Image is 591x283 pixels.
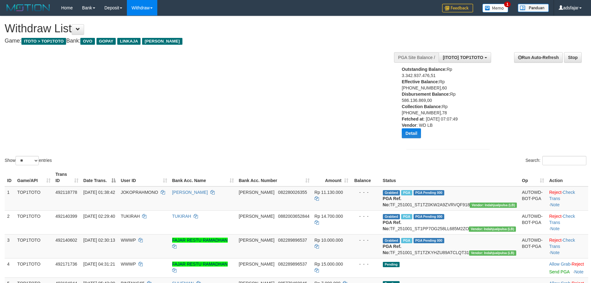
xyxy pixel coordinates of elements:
[142,38,182,45] span: [PERSON_NAME]
[83,262,115,267] span: [DATE] 04:31:21
[353,189,378,195] div: - - -
[414,190,445,195] span: PGA Pending
[315,262,343,267] span: Rp 15.000.000
[5,169,15,186] th: ID
[547,186,588,211] td: · ·
[239,190,275,195] span: [PERSON_NAME]
[402,67,447,72] b: Outstanding Balance:
[353,237,378,243] div: - - -
[15,258,53,277] td: TOP1TOTO
[549,214,562,219] a: Reject
[21,38,66,45] span: ITOTO > TOP1TOTO
[519,186,547,211] td: AUTOWD-BOT-PGA
[383,220,401,231] b: PGA Ref. No:
[312,169,351,186] th: Amount: activate to sort column ascending
[315,190,343,195] span: Rp 11.130.000
[5,234,15,258] td: 3
[482,4,508,12] img: Button%20Memo.svg
[414,238,445,243] span: PGA Pending
[15,186,53,211] td: TOP1TOTO
[56,214,77,219] span: 492140399
[5,22,388,35] h1: Withdraw List
[574,269,584,274] a: Note
[239,238,275,243] span: [PERSON_NAME]
[469,250,516,256] span: Vendor URL: https://dashboard.q2checkout.com/secure
[121,214,140,219] span: TUKIRAH
[549,190,575,201] a: Check Trans
[96,38,116,45] span: GOPAY
[547,258,588,277] td: ·
[383,190,400,195] span: Grabbed
[5,186,15,211] td: 1
[394,52,439,63] div: PGA Site Balance /
[5,210,15,234] td: 2
[53,169,81,186] th: Trans ID: activate to sort column ascending
[172,190,208,195] a: [PERSON_NAME]
[15,234,53,258] td: TOP1TOTO
[549,238,575,249] a: Check Trans
[402,116,423,121] b: Fetched at
[315,238,343,243] span: Rp 10.000.000
[278,190,307,195] span: Copy 082280026355 to clipboard
[83,190,115,195] span: [DATE] 01:38:42
[383,262,400,267] span: Pending
[170,169,236,186] th: Bank Acc. Name: activate to sort column ascending
[549,269,569,274] a: Send PGA
[56,262,77,267] span: 492171736
[278,262,307,267] span: Copy 082289896537 to clipboard
[549,238,562,243] a: Reject
[56,190,77,195] span: 492118778
[83,214,115,219] span: [DATE] 02:29:40
[16,156,39,165] select: Showentries
[519,234,547,258] td: AUTOWD-BOT-PGA
[83,238,115,243] span: [DATE] 02:30:13
[549,214,575,225] a: Check Trans
[56,238,77,243] span: 492140602
[514,52,563,63] a: Run Auto-Refresh
[172,238,228,243] a: FAJAR RESTU RAMADHAN
[572,262,584,267] a: Reject
[401,238,412,243] span: Marked by adsfajar
[236,169,312,186] th: Bank Acc. Number: activate to sort column ascending
[118,169,170,186] th: User ID: activate to sort column ascending
[380,186,520,211] td: TF_251001_ST1TZ0KW2A9ZVRVQF918
[547,210,588,234] td: · ·
[172,262,228,267] a: FAJAR RESTU RAMADHAN
[121,238,136,243] span: WWWP
[549,190,562,195] a: Reject
[414,214,445,219] span: PGA Pending
[380,210,520,234] td: TF_251001_ST1PP7OG258LL685M2ZO
[15,169,53,186] th: Game/API: activate to sort column ascending
[121,262,136,267] span: WWWP
[5,38,388,44] h4: Game: Bank:
[564,52,582,63] a: Stop
[519,210,547,234] td: AUTOWD-BOT-PGA
[402,92,450,97] b: Disbursement Balance:
[470,203,517,208] span: Vendor URL: https://dashboard.q2checkout.com/secure
[443,55,483,60] span: [ITOTO] TOP1TOTO
[239,262,275,267] span: [PERSON_NAME]
[383,244,401,255] b: PGA Ref. No:
[504,2,511,7] span: 1
[401,214,412,219] span: Marked by adsfajar
[547,234,588,258] td: · ·
[549,262,570,267] a: Allow Grab
[351,169,380,186] th: Balance
[402,79,439,84] b: Effective Balance:
[278,238,307,243] span: Copy 082289896537 to clipboard
[550,226,560,231] a: Note
[353,261,378,267] div: - - -
[353,213,378,219] div: - - -
[401,190,412,195] span: Marked by adsfajar
[402,123,416,128] b: Vendor
[380,234,520,258] td: TF_251001_ST1TZKYHZU89ATCLQT31
[402,66,479,143] div: Rp 3.342.937.476,51 Rp [PHONE_NUMBER],60 Rp 586.136.869,00 Rp [PHONE_NUMBER],78 : [DATE] 07:07:49...
[550,202,560,207] a: Note
[315,214,343,219] span: Rp 14.700.000
[402,128,421,138] button: Detail
[5,3,52,12] img: MOTION_logo.png
[278,214,309,219] span: Copy 0882003652844 to clipboard
[526,156,586,165] label: Search:
[172,214,191,219] a: TUKIRAH
[439,52,491,63] button: [ITOTO] TOP1TOTO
